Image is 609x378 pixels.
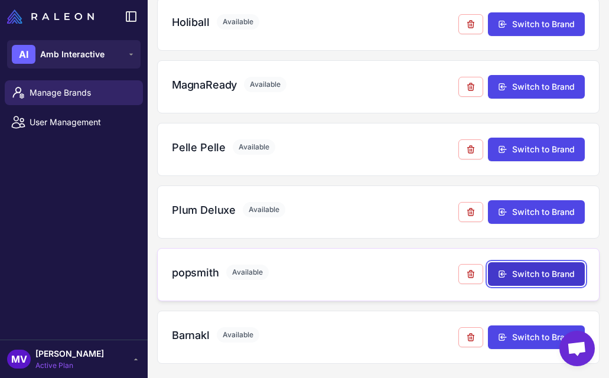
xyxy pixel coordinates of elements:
h3: Barnakl [172,327,210,343]
img: Raleon Logo [7,9,94,24]
span: Active Plan [35,360,104,371]
span: Available [244,77,286,92]
button: Remove from agency [458,139,483,159]
h3: Holiball [172,14,210,30]
span: Available [243,202,285,217]
span: Manage Brands [30,86,133,99]
a: User Management [5,110,143,135]
button: AIAmb Interactive [7,40,141,69]
div: Open chat [559,331,595,366]
button: Remove from agency [458,14,483,34]
span: Available [217,14,259,30]
div: MV [7,350,31,369]
button: Switch to Brand [488,325,585,349]
div: AI [12,45,35,64]
span: User Management [30,116,133,129]
button: Remove from agency [458,327,483,347]
h3: Plum Deluxe [172,202,236,218]
span: Available [217,327,259,343]
button: Remove from agency [458,77,483,97]
span: Available [226,265,269,280]
span: Amb Interactive [40,48,105,61]
button: Switch to Brand [488,262,585,286]
a: Raleon Logo [7,9,99,24]
button: Remove from agency [458,202,483,222]
button: Remove from agency [458,264,483,284]
button: Switch to Brand [488,12,585,36]
button: Switch to Brand [488,138,585,161]
span: [PERSON_NAME] [35,347,104,360]
h3: popsmith [172,265,219,281]
span: Available [233,139,275,155]
button: Switch to Brand [488,75,585,99]
button: Switch to Brand [488,200,585,224]
a: Manage Brands [5,80,143,105]
h3: Pelle Pelle [172,139,226,155]
h3: MagnaReady [172,77,237,93]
